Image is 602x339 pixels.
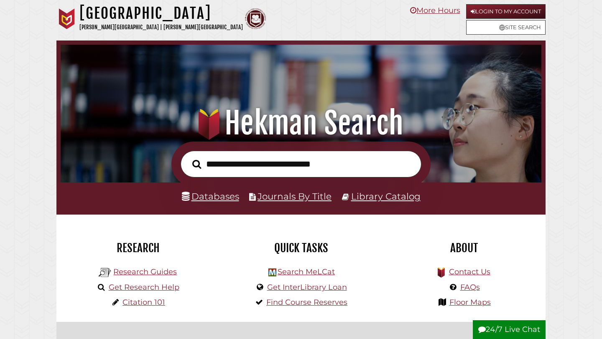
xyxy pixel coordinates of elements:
img: Hekman Library Logo [99,266,111,279]
a: Library Catalog [351,191,421,202]
a: FAQs [460,283,480,292]
a: Get Research Help [109,283,179,292]
img: Calvin University [56,8,77,29]
a: Databases [182,191,239,202]
a: Journals By Title [258,191,332,202]
p: [PERSON_NAME][GEOGRAPHIC_DATA] | [PERSON_NAME][GEOGRAPHIC_DATA] [79,23,243,32]
a: Get InterLibrary Loan [267,283,347,292]
h2: Research [63,241,213,255]
a: Citation 101 [122,298,165,307]
img: Calvin Theological Seminary [245,8,266,29]
h1: Hekman Search [70,105,533,142]
a: More Hours [410,6,460,15]
h2: Quick Tasks [226,241,376,255]
a: Login to My Account [466,4,546,19]
a: Search MeLCat [278,267,335,276]
img: Hekman Library Logo [268,268,276,276]
h2: About [389,241,539,255]
a: Research Guides [113,267,177,276]
h1: [GEOGRAPHIC_DATA] [79,4,243,23]
a: Contact Us [449,267,490,276]
a: Site Search [466,20,546,35]
a: Floor Maps [449,298,491,307]
a: Find Course Reserves [266,298,347,307]
i: Search [192,159,201,169]
button: Search [188,157,205,171]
